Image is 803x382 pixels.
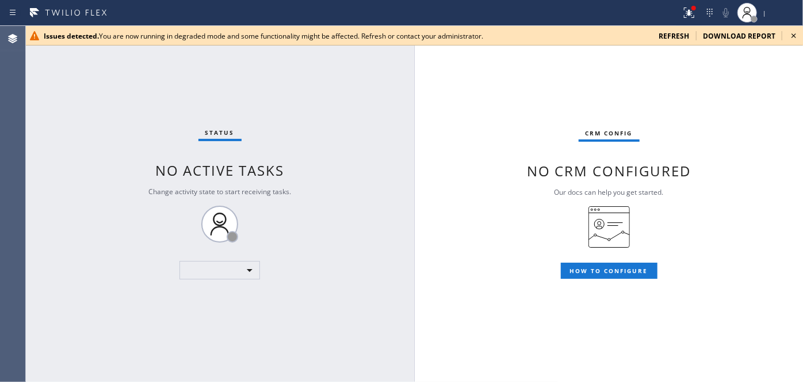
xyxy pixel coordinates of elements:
span: Status [205,128,235,137]
span: | [763,9,766,17]
div: You are now running in degraded mode and some functionality might be affected. Refresh or contact... [44,31,649,41]
span: No active tasks [155,161,285,180]
div: ​ [179,261,260,279]
span: HOW TO CONFIGURE [570,267,648,275]
button: Mute [718,5,734,21]
span: CRM config [586,129,633,137]
span: download report [703,31,775,41]
span: refresh [659,31,689,41]
button: HOW TO CONFIGURE [561,263,657,279]
span: Change activity state to start receiving tasks. [148,187,291,196]
b: Issues detected. [44,31,99,41]
span: No CRM configured [527,161,691,180]
span: Our docs can help you get started. [555,187,664,197]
